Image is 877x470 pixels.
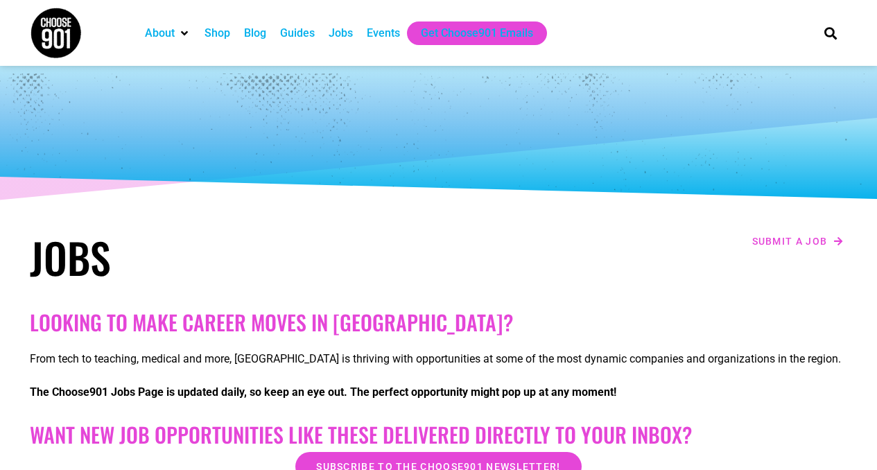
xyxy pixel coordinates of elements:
[138,21,801,45] nav: Main nav
[280,25,315,42] a: Guides
[748,232,848,250] a: Submit a job
[205,25,230,42] a: Shop
[819,21,842,44] div: Search
[329,25,353,42] a: Jobs
[244,25,266,42] a: Blog
[367,25,400,42] a: Events
[30,232,432,282] h1: Jobs
[752,236,828,246] span: Submit a job
[30,422,848,447] h2: Want New Job Opportunities like these Delivered Directly to your Inbox?
[30,351,848,367] p: From tech to teaching, medical and more, [GEOGRAPHIC_DATA] is thriving with opportunities at some...
[30,385,616,399] strong: The Choose901 Jobs Page is updated daily, so keep an eye out. The perfect opportunity might pop u...
[138,21,198,45] div: About
[30,310,848,335] h2: Looking to make career moves in [GEOGRAPHIC_DATA]?
[145,25,175,42] a: About
[421,25,533,42] a: Get Choose901 Emails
